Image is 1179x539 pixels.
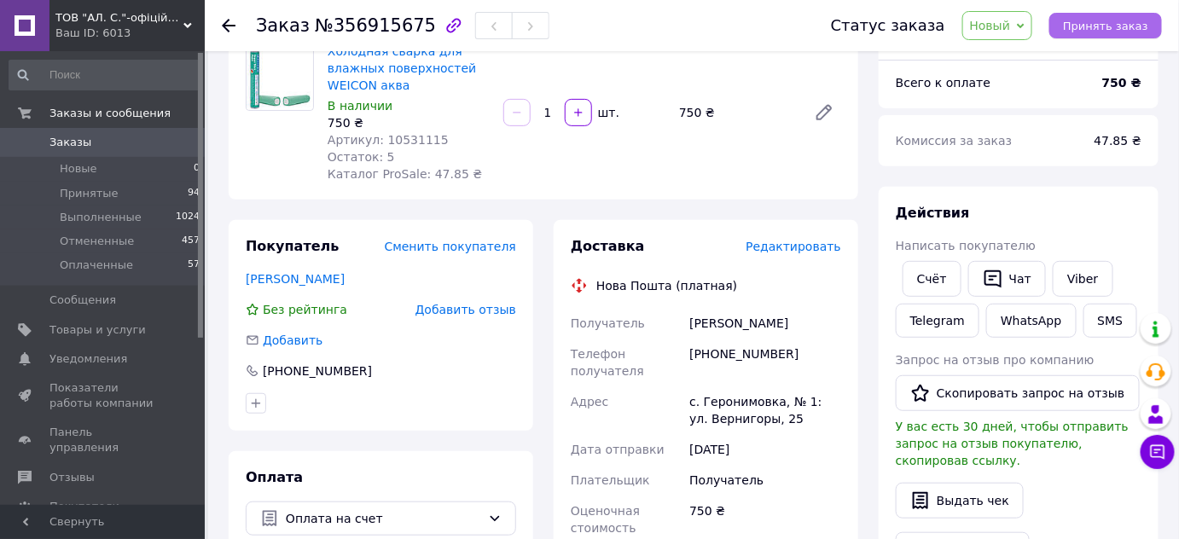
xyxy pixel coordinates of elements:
span: Адрес [571,395,608,409]
button: Принять заказ [1049,13,1162,38]
input: Поиск [9,60,201,90]
span: 57 [188,258,200,273]
span: Сообщения [49,293,116,308]
a: Telegram [896,304,979,338]
span: Артикул: 10531115 [328,133,449,147]
button: Чат [968,261,1046,297]
span: Заказ [256,15,310,36]
span: Дата отправки [571,443,665,456]
span: Принятые [60,186,119,201]
div: шт. [594,104,621,121]
span: Написать покупателю [896,239,1036,252]
span: Отзывы [49,470,95,485]
span: Отмененные [60,234,134,249]
span: Получатель [571,316,645,330]
span: Плательщик [571,473,650,487]
span: Добавить отзыв [415,303,516,316]
a: Холодная сварка для влажных поверхностей WEICON аква [328,44,476,92]
span: Запрос на отзыв про компанию [896,353,1095,367]
span: Принять заказ [1063,20,1148,32]
a: Редактировать [807,96,841,130]
span: Новые [60,161,97,177]
a: [PERSON_NAME] [246,272,345,286]
div: Получатель [686,465,845,496]
span: 1024 [176,210,200,225]
div: Ваш ID: 6013 [55,26,205,41]
div: 750 ₴ [328,114,490,131]
span: Действия [896,205,970,221]
button: SMS [1083,304,1138,338]
span: Покупатели [49,499,119,514]
div: [PERSON_NAME] [686,308,845,339]
span: Заказы [49,135,91,150]
span: Оценочная стоимость [571,504,640,535]
span: Товары и услуги [49,322,146,338]
span: Показатели работы компании [49,380,158,411]
span: Без рейтинга [263,303,347,316]
span: Покупатель [246,238,339,254]
span: 0 [194,161,200,177]
span: Панель управления [49,425,158,455]
span: Всего к оплате [896,76,990,90]
div: [PHONE_NUMBER] [261,362,374,380]
a: Viber [1053,261,1112,297]
div: Нова Пошта (платная) [592,277,741,294]
span: Остаток: 5 [328,150,395,164]
button: Выдать чек [896,483,1024,519]
span: Редактировать [746,240,841,253]
span: 94 [188,186,200,201]
div: [DATE] [686,434,845,465]
span: У вас есть 30 дней, чтобы отправить запрос на отзыв покупателю, скопировав ссылку. [896,420,1129,467]
div: 750 ₴ [672,101,800,125]
img: Холодная сварка для влажных поверхностей WEICON аква [247,43,313,110]
div: с. Геронимовка, № 1: ул. Вернигоры, 25 [686,386,845,434]
span: Новый [970,19,1011,32]
div: Статус заказа [831,17,945,34]
span: В наличии [328,99,392,113]
span: Оплаченные [60,258,133,273]
span: Доставка [571,238,645,254]
span: Оплата на счет [286,509,481,528]
span: Сменить покупателя [385,240,516,253]
div: Вернуться назад [222,17,235,34]
b: 750 ₴ [1102,76,1141,90]
span: Каталог ProSale: 47.85 ₴ [328,167,482,181]
button: Скопировать запрос на отзыв [896,375,1140,411]
span: Оплата [246,469,303,485]
button: Cчёт [903,261,961,297]
span: Уведомления [49,351,127,367]
span: 457 [182,234,200,249]
span: 47.85 ₴ [1095,134,1141,148]
span: №356915675 [315,15,436,36]
span: Выполненные [60,210,142,225]
button: Чат с покупателем [1141,435,1175,469]
a: WhatsApp [986,304,1076,338]
span: Заказы и сообщения [49,106,171,121]
span: ТОВ "АЛ. С."-офіційний представник WEICON в Україні [55,10,183,26]
span: Добавить [263,333,322,347]
div: [PHONE_NUMBER] [686,339,845,386]
span: Телефон получателя [571,347,644,378]
span: Комиссия за заказ [896,134,1013,148]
